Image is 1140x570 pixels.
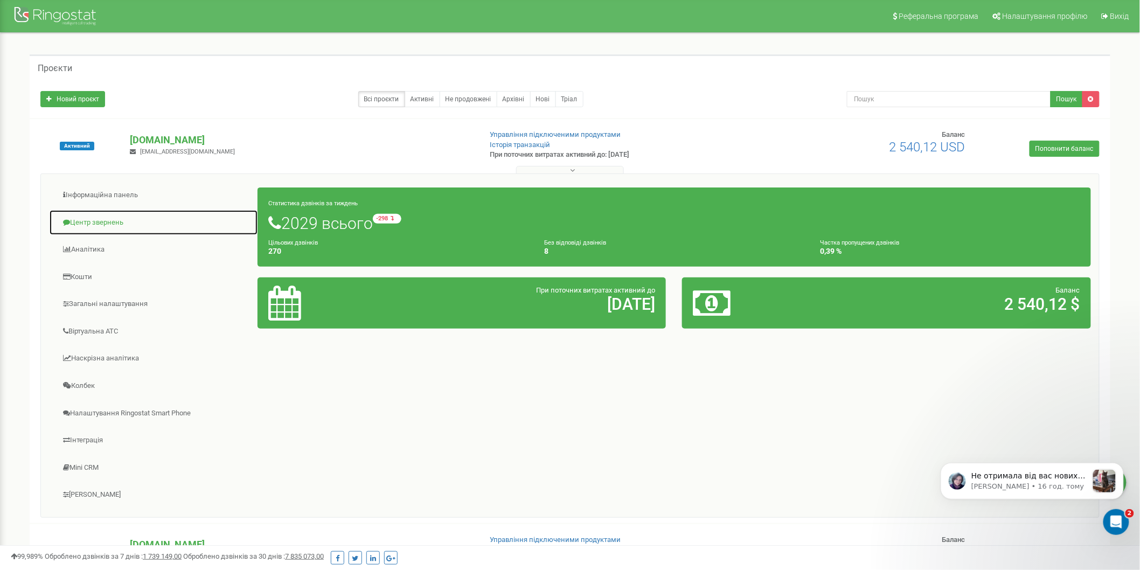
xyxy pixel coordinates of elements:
a: Аналiтика [49,237,258,263]
span: Баланс [1056,286,1080,294]
span: Баланс [942,130,965,138]
u: 7 835 073,00 [285,552,324,560]
a: Mini CRM [49,455,258,481]
span: 9 293,16 UAH [888,544,965,559]
small: Без відповіді дзвінків [544,239,606,246]
span: При поточних витратах активний до [536,286,655,294]
a: Архівні [497,91,531,107]
a: Історія транзакцій [490,141,551,149]
a: Нові [530,91,556,107]
a: Не продовжені [440,91,497,107]
a: Віртуальна АТС [49,318,258,345]
a: Управління підключеними продуктами [490,536,621,544]
h4: 0,39 % [821,247,1080,255]
a: Інтеграція [49,427,258,454]
a: Новий проєкт [40,91,105,107]
small: Статистика дзвінків за тиждень [268,200,358,207]
h4: 270 [268,247,528,255]
p: [DOMAIN_NAME] [130,538,472,552]
span: Оброблено дзвінків за 30 днів : [183,552,324,560]
iframe: Intercom notifications повідомлення [924,441,1140,541]
h5: Проєкти [38,64,72,73]
a: Інформаційна панель [49,182,258,208]
span: Баланс [942,536,965,544]
a: Всі проєкти [358,91,405,107]
span: 2 540,12 USD [889,140,965,155]
a: Кошти [49,264,258,290]
small: -298 [373,214,401,224]
a: Поповнити баланс [1030,141,1100,157]
span: Активний [60,142,94,150]
input: Пошук [847,91,1051,107]
a: Тріал [555,91,583,107]
span: [EMAIL_ADDRESS][DOMAIN_NAME] [140,148,235,155]
a: Колбек [49,373,258,399]
span: Налаштування профілю [1003,12,1088,20]
a: [PERSON_NAME] [49,482,258,508]
a: Управління підключеними продуктами [490,130,621,138]
h2: [DATE] [402,295,655,313]
span: Оброблено дзвінків за 7 днів : [45,552,182,560]
span: 2 [1125,509,1134,518]
span: 99,989% [11,552,43,560]
a: Загальні налаштування [49,291,258,317]
small: Цільових дзвінків [268,239,318,246]
a: Наскрізна аналітика [49,345,258,372]
u: 1 739 149,00 [143,552,182,560]
p: При поточних витратах активний до: [DATE] [490,150,743,160]
a: Налаштування Ringostat Smart Phone [49,400,258,427]
h1: 2029 всього [268,214,1080,232]
span: Вихід [1110,12,1129,20]
span: Реферальна програма [899,12,979,20]
a: Активні [405,91,440,107]
button: Пошук [1051,91,1083,107]
h2: 2 540,12 $ [828,295,1080,313]
h4: 8 [544,247,804,255]
p: [DOMAIN_NAME] [130,133,472,147]
iframe: Intercom live chat [1103,509,1129,535]
a: Центр звернень [49,210,258,236]
small: Частка пропущених дзвінків [821,239,900,246]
